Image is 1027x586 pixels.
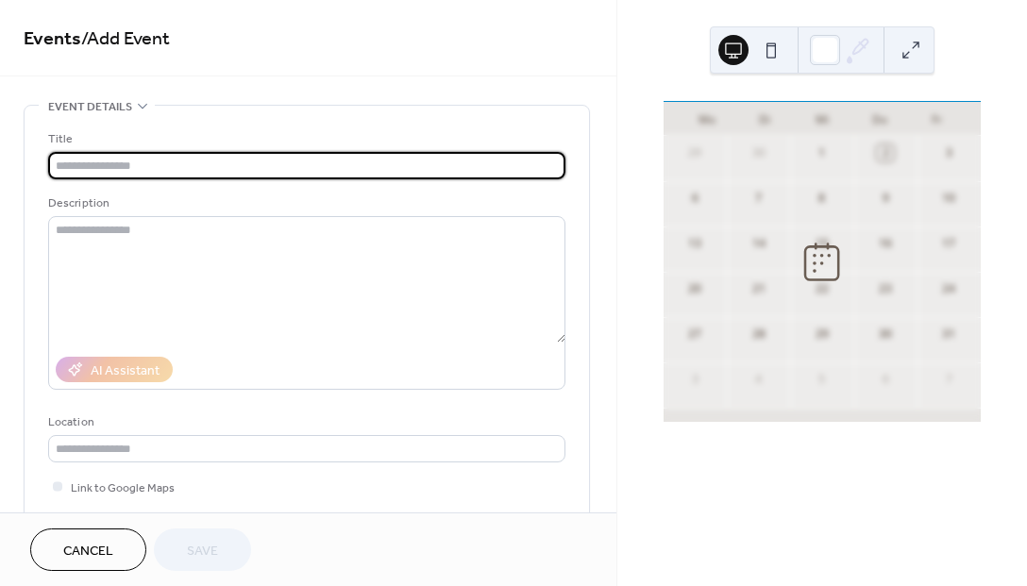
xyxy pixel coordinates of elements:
div: 17 [940,235,957,252]
div: 23 [877,280,894,297]
div: 10 [940,190,957,207]
div: 31 [940,326,957,343]
div: 4 [750,371,767,388]
div: 30 [750,144,767,161]
div: 20 [686,280,703,297]
span: Event details [48,97,132,117]
div: 13 [686,235,703,252]
span: Link to Google Maps [71,478,175,498]
div: Title [48,129,562,149]
div: 29 [686,144,703,161]
div: 5 [814,371,831,388]
div: 9 [877,190,894,207]
div: 14 [750,235,767,252]
div: 3 [940,144,957,161]
div: Fr [908,102,966,136]
div: Description [48,193,562,213]
div: 7 [940,371,957,388]
div: 28 [750,326,767,343]
div: 29 [814,326,831,343]
div: 15 [814,235,831,252]
button: Cancel [30,528,146,571]
div: 1 [814,144,831,161]
div: 6 [686,190,703,207]
div: Di [736,102,794,136]
div: 16 [877,235,894,252]
span: / Add Event [81,21,170,58]
div: 7 [750,190,767,207]
div: 22 [814,280,831,297]
div: 27 [686,326,703,343]
div: 2 [877,144,894,161]
div: 24 [940,280,957,297]
div: 3 [686,371,703,388]
div: 21 [750,280,767,297]
div: 6 [877,371,894,388]
div: Mi [793,102,850,136]
a: Events [24,21,81,58]
div: Location [48,412,562,432]
span: Cancel [63,542,113,561]
div: Do [850,102,908,136]
div: 30 [877,326,894,343]
div: 8 [814,190,831,207]
div: Mo [679,102,736,136]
